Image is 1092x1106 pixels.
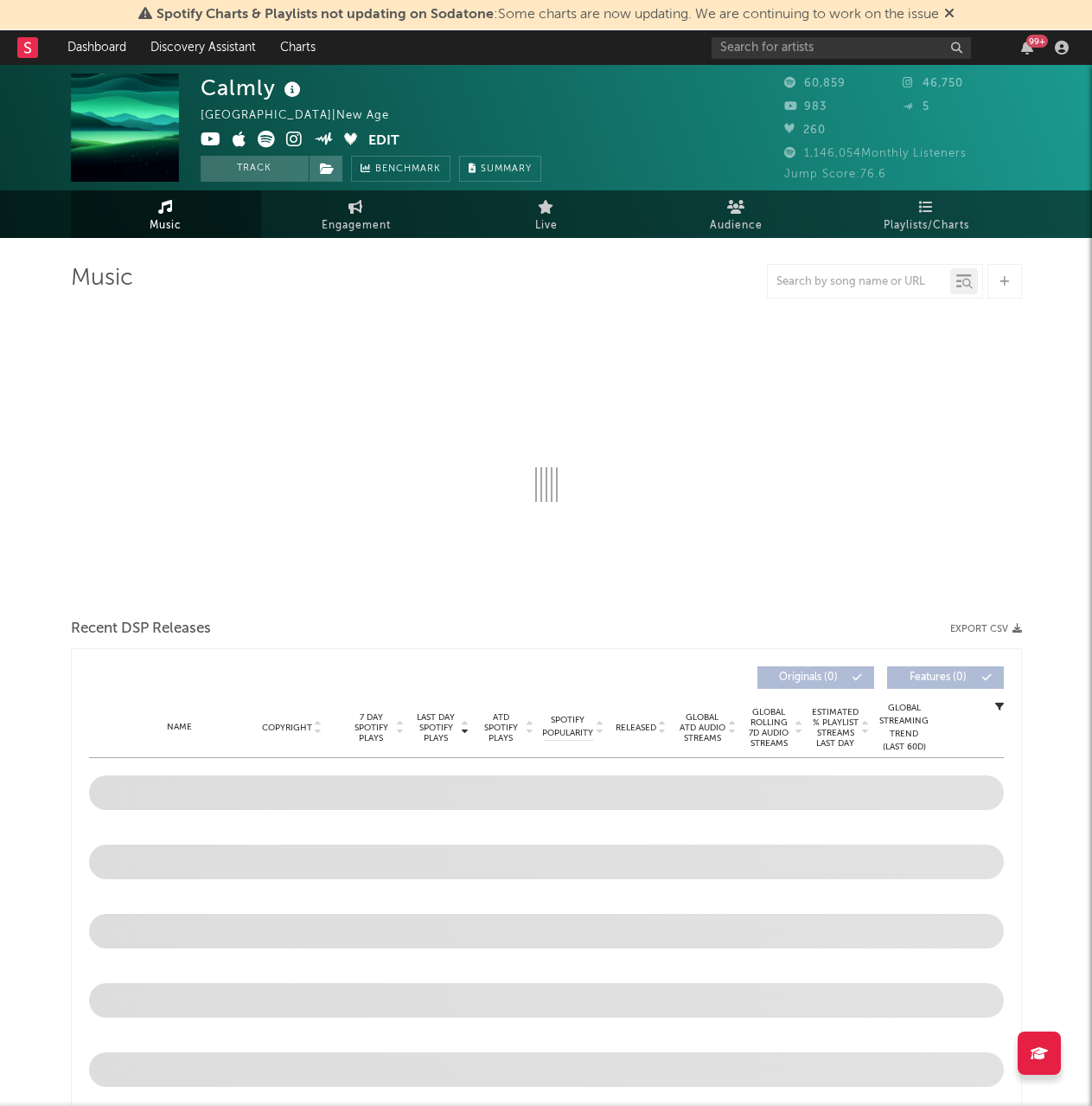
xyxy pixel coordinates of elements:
span: Audience [710,215,763,236]
span: 1,146,054 Monthly Listeners [784,148,967,159]
span: ATD Spotify Plays [478,712,524,743]
div: Global Streaming Trend (Last 60D) [878,702,930,754]
span: Originals ( 0 ) [769,672,848,683]
a: Audience [642,190,832,238]
span: 46,750 [903,78,963,89]
span: Global ATD Audio Streams [679,712,726,743]
input: Search for artists [712,37,971,59]
span: Released [616,723,656,733]
span: Spotify Popularity [542,714,593,740]
a: Playlists/Charts [832,190,1022,238]
a: Benchmark [351,156,450,182]
span: Spotify Charts & Playlists not updating on Sodatone [156,8,494,22]
span: Copyright [262,723,312,733]
a: Music [71,190,261,238]
span: 260 [784,125,826,136]
button: Edit [368,131,399,152]
button: Export CSV [950,624,1022,634]
span: Engagement [322,215,391,236]
span: Jump Score: 76.6 [784,169,886,180]
button: Originals(0) [757,666,874,689]
span: Last Day Spotify Plays [413,712,459,743]
button: Summary [459,156,541,182]
button: Features(0) [887,666,1004,689]
a: Engagement [261,190,451,238]
span: Playlists/Charts [884,215,969,236]
span: Benchmark [375,159,441,180]
span: : Some charts are now updating. We are continuing to work on the issue [156,8,939,22]
a: Dashboard [55,30,138,65]
span: Recent DSP Releases [71,619,211,640]
span: Dismiss [944,8,955,22]
button: 99+ [1021,41,1033,55]
input: Search by song name or URL [768,275,950,289]
span: 5 [903,101,929,113]
div: Name [124,721,237,734]
a: Discovery Assistant [138,30,268,65]
div: Calmly [201,74,305,102]
span: Estimated % Playlist Streams Last Day [812,707,859,749]
div: 99 + [1026,35,1048,48]
a: Charts [268,30,328,65]
span: Features ( 0 ) [898,672,978,683]
span: Summary [481,164,532,174]
div: [GEOGRAPHIC_DATA] | New Age [201,106,409,126]
span: 60,859 [784,78,846,89]
span: 983 [784,101,827,113]
a: Live [451,190,642,238]
button: Track [201,156,309,182]
span: Music [150,215,182,236]
span: Live [535,215,558,236]
span: Global Rolling 7D Audio Streams [745,707,793,749]
span: 7 Day Spotify Plays [348,712,394,743]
